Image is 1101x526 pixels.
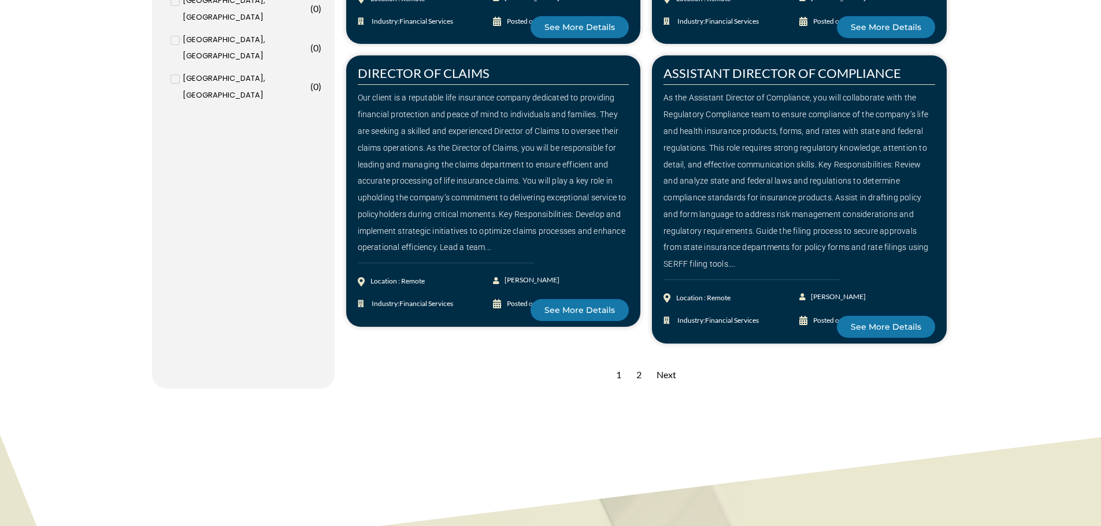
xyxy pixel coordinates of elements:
[851,323,921,331] span: See More Details
[370,273,425,290] div: Location : Remote
[313,42,318,53] span: 0
[610,361,627,389] div: 1
[358,89,629,256] div: Our client is a reputable life insurance company dedicated to providing financial protection and ...
[310,81,313,92] span: (
[183,70,307,104] span: [GEOGRAPHIC_DATA], [GEOGRAPHIC_DATA]
[531,299,629,321] a: See More Details
[544,23,615,31] span: See More Details
[310,3,313,14] span: (
[502,272,559,289] span: [PERSON_NAME]
[531,16,629,38] a: See More Details
[318,3,321,14] span: )
[837,16,935,38] a: See More Details
[318,81,321,92] span: )
[313,81,318,92] span: 0
[851,23,921,31] span: See More Details
[544,306,615,314] span: See More Details
[663,65,901,81] a: ASSISTANT DIRECTOR OF COMPLIANCE
[313,3,318,14] span: 0
[493,272,561,289] a: [PERSON_NAME]
[676,290,731,307] div: Location : Remote
[663,89,935,273] div: As the Assistant Director of Compliance, you will collaborate with the Regulatory Compliance team...
[808,289,866,305] span: [PERSON_NAME]
[358,65,490,81] a: DIRECTOR OF CLAIMS
[183,32,307,65] span: [GEOGRAPHIC_DATA], [GEOGRAPHIC_DATA]
[799,289,867,305] a: [PERSON_NAME]
[837,316,935,338] a: See More Details
[310,42,313,53] span: (
[651,361,682,389] div: Next
[318,42,321,53] span: )
[631,361,647,389] div: 2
